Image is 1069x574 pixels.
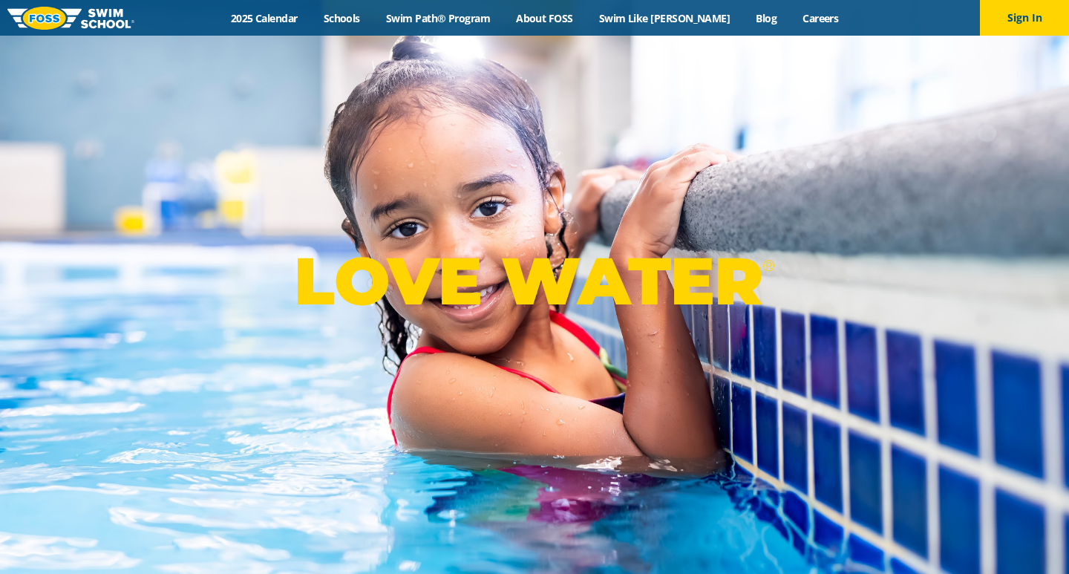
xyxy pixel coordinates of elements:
img: FOSS Swim School Logo [7,7,134,30]
a: Careers [790,11,851,25]
sup: ® [762,256,774,275]
p: LOVE WATER [294,241,774,321]
a: Swim Like [PERSON_NAME] [586,11,743,25]
a: 2025 Calendar [218,11,310,25]
a: Blog [743,11,790,25]
a: About FOSS [503,11,586,25]
a: Schools [310,11,373,25]
a: Swim Path® Program [373,11,503,25]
